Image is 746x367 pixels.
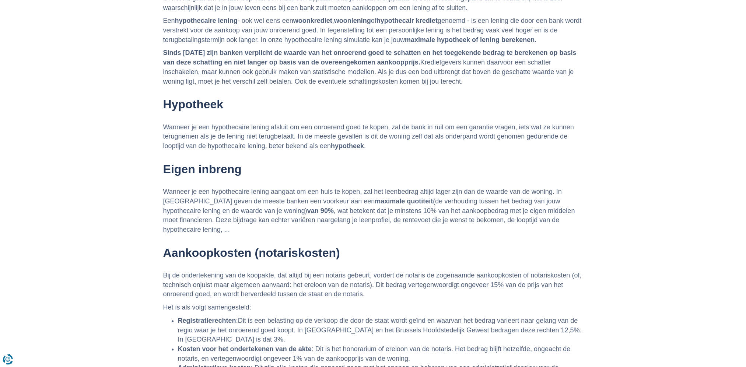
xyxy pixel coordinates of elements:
li: : Dit is het honorarium of ereloon van de notaris. Het bedrag blijft hetzelfde, ongeacht de notar... [178,345,583,363]
p: Een - ook wel eens een , of genoemd - is een lening die door een bank wordt verstrekt voor de aan... [163,16,583,45]
b: van 90% [307,207,334,214]
h2: Eigen inbreng [163,162,583,176]
b: Registratierechten [178,317,236,324]
p: Wanneer je een hypothecaire lening afsluit om een onroerend goed te kopen, zal de bank in ruil om... [163,123,583,151]
b: hypothecaire lening [175,17,238,24]
p: Kredietgevers kunnen daarvoor een schatter inschakelen, maar kunnen ook gebruik maken van statist... [163,48,583,86]
b: maximale quotiteit [375,198,433,205]
p: Het is als volgt samengesteld: [163,303,583,312]
li: :Dit is een belasting op de verkoop die door de staat wordt geïnd en waarvan het bedrag varieert ... [178,316,583,345]
b: hypotheek [331,142,364,150]
b: maximale hypotheek of lening berekenen [405,36,535,43]
b: woonlening [334,17,371,24]
h2: Hypotheek [163,97,583,111]
b: woonkrediet [293,17,332,24]
p: Bij de ondertekening van de koopakte, dat altijd bij een notaris gebeurt, vordert de notaris de z... [163,271,583,299]
b: Kosten voor het ondertekenen van de akte [178,345,312,353]
h2: Aankoopkosten (notariskosten) [163,246,583,260]
b: hypothecair krediet [376,17,438,24]
p: Wanneer je een hypothecaire lening aangaat om een huis te kopen, zal het leenbedrag altijd lager ... [163,187,583,235]
b: Sinds [DATE] zijn banken verplicht de waarde van het onroerend goed te schatten en het toegekende... [163,49,577,66]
